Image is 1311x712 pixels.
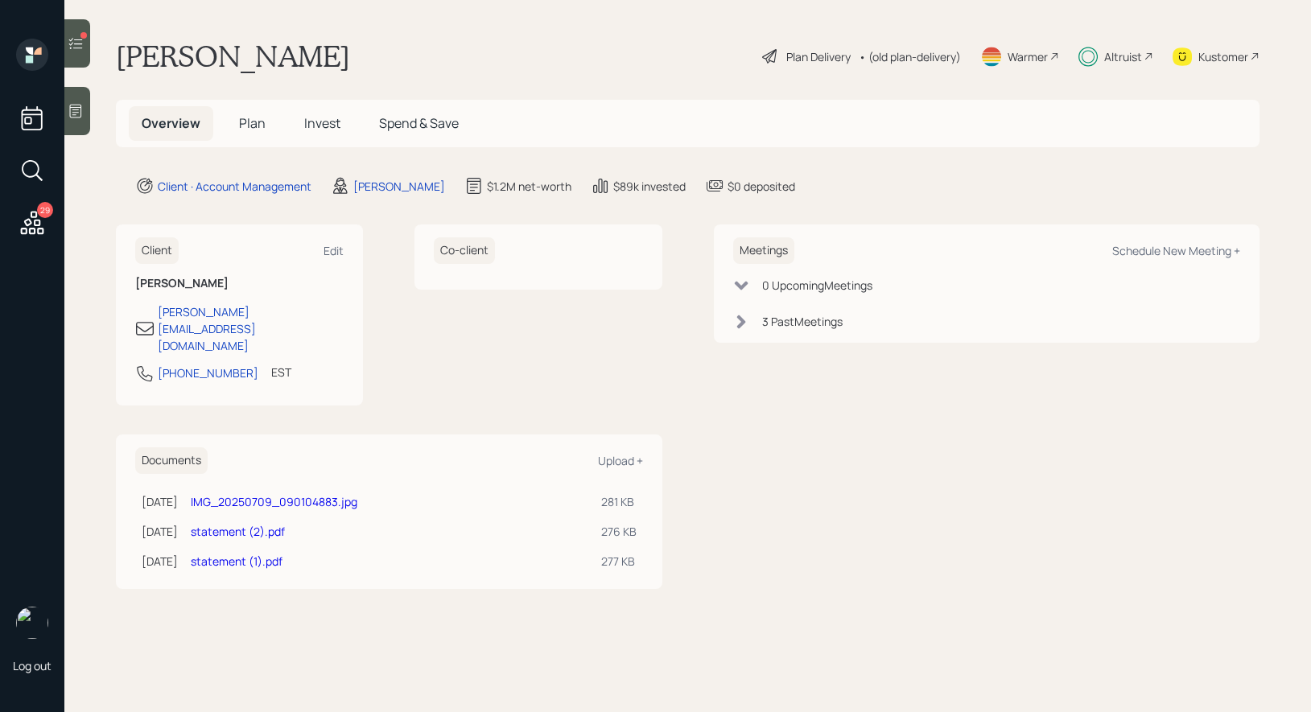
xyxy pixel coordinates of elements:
div: 277 KB [601,553,637,570]
div: [PERSON_NAME] [353,178,445,195]
img: treva-nostdahl-headshot.png [16,607,48,639]
div: $0 deposited [728,178,795,195]
div: [PERSON_NAME][EMAIL_ADDRESS][DOMAIN_NAME] [158,303,344,354]
h6: Client [135,237,179,264]
div: 29 [37,202,53,218]
div: $89k invested [613,178,686,195]
div: $1.2M net-worth [487,178,571,195]
div: [DATE] [142,523,178,540]
a: statement (2).pdf [191,524,285,539]
div: 281 KB [601,493,637,510]
span: Overview [142,114,200,132]
a: statement (1).pdf [191,554,282,569]
div: • (old plan-delivery) [859,48,961,65]
div: 0 Upcoming Meeting s [762,277,872,294]
h1: [PERSON_NAME] [116,39,350,74]
div: [DATE] [142,493,178,510]
div: 3 Past Meeting s [762,313,843,330]
div: 276 KB [601,523,637,540]
div: [PHONE_NUMBER] [158,364,258,381]
div: Kustomer [1198,48,1248,65]
span: Plan [239,114,266,132]
div: Client · Account Management [158,178,311,195]
div: Altruist [1104,48,1142,65]
span: Spend & Save [379,114,459,132]
h6: Documents [135,447,208,474]
div: Schedule New Meeting + [1112,243,1240,258]
div: Warmer [1008,48,1048,65]
h6: Co-client [434,237,495,264]
h6: [PERSON_NAME] [135,277,344,290]
a: IMG_20250709_090104883.jpg [191,494,357,509]
div: Edit [324,243,344,258]
div: [DATE] [142,553,178,570]
span: Invest [304,114,340,132]
div: Upload + [598,453,643,468]
div: EST [271,364,291,381]
div: Plan Delivery [786,48,851,65]
h6: Meetings [733,237,794,264]
div: Log out [13,658,52,673]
